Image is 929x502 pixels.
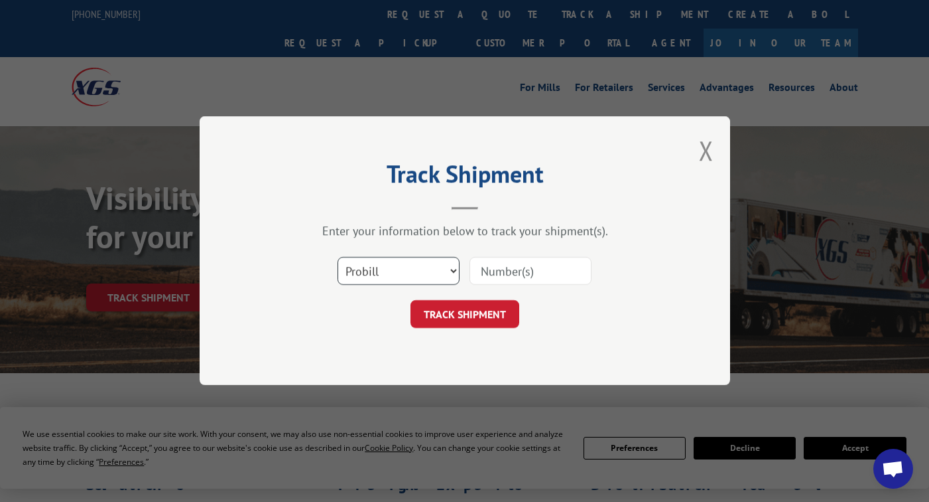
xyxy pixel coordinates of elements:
[410,301,519,329] button: TRACK SHIPMENT
[266,165,664,190] h2: Track Shipment
[469,258,591,286] input: Number(s)
[266,224,664,239] div: Enter your information below to track your shipment(s).
[873,449,913,489] div: Open chat
[699,133,713,168] button: Close modal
